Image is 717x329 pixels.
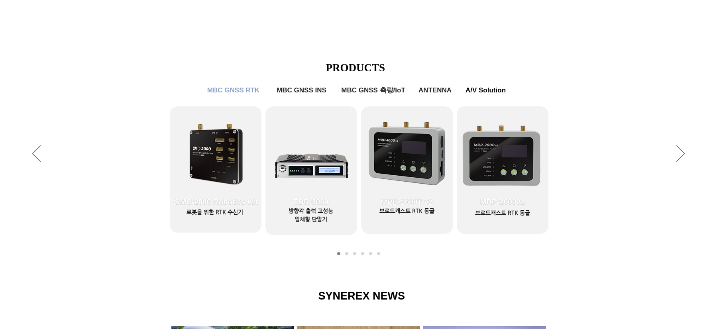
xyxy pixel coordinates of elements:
[202,82,265,98] a: MBC GNSS RTK
[277,86,326,94] span: MBC GNSS INS
[335,252,383,255] nav: 슬라이드
[175,198,258,206] span: SMC-2000 Robotics Kit
[345,252,348,255] a: MBC GNSS RTK2
[457,106,548,230] a: MRP-2000v2
[418,86,452,94] span: ANTENNA
[272,82,332,98] a: MBC GNSS INS
[369,252,372,255] a: ANTENNA
[294,198,329,206] span: TDR-3000
[341,86,405,95] span: MBC GNSS 측량/IoT
[415,82,455,98] a: ANTENNA
[480,198,525,206] span: MRP-2000v2
[32,145,41,163] button: 이전
[466,86,506,94] span: A/V Solution
[676,145,685,163] button: 다음
[318,290,405,302] span: SYNEREX NEWS
[265,106,357,230] a: TDR-3000
[377,252,380,255] a: A/V Solution
[381,198,433,207] span: MRD-1000T v2
[460,82,512,98] a: A/V Solution
[361,252,364,255] a: MBC GNSS 측량/IoT
[337,252,340,255] a: MBC GNSS RTK1
[207,86,259,94] span: MBC GNSS RTK
[361,107,453,230] a: MRD-1000T v2
[336,82,411,98] a: MBC GNSS 측량/IoT
[353,252,356,255] a: MBC GNSS INS
[326,62,385,74] span: PRODUCTS
[171,106,262,230] a: SMC-2000 Robotics Kit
